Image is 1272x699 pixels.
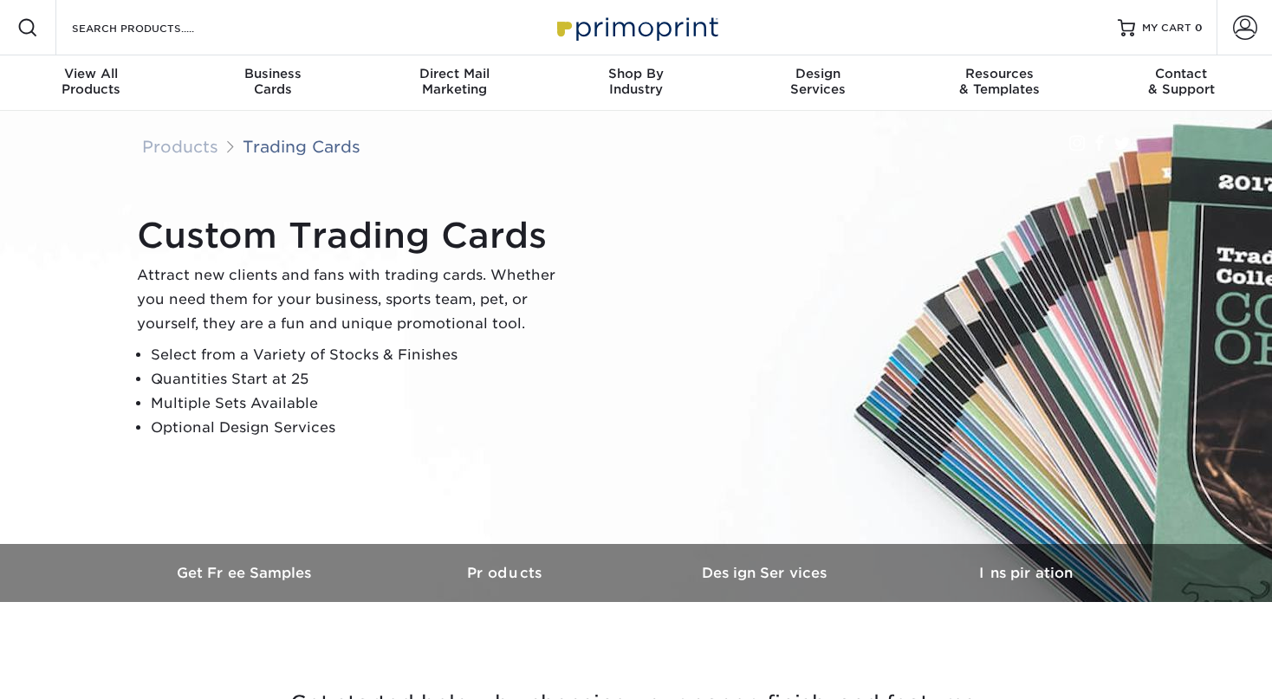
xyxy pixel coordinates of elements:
div: Industry [545,66,727,97]
h3: Inspiration [896,565,1156,581]
span: Design [727,66,909,81]
a: Get Free Samples [116,544,376,602]
input: SEARCH PRODUCTS..... [70,17,239,38]
a: Products [376,544,636,602]
li: Quantities Start at 25 [151,367,570,392]
h3: Products [376,565,636,581]
h3: Get Free Samples [116,565,376,581]
span: MY CART [1142,21,1191,36]
span: Business [182,66,364,81]
div: Services [727,66,909,97]
div: Marketing [363,66,545,97]
a: Direct MailMarketing [363,55,545,111]
li: Select from a Variety of Stocks & Finishes [151,343,570,367]
a: Shop ByIndustry [545,55,727,111]
a: Inspiration [896,544,1156,602]
a: Design Services [636,544,896,602]
li: Optional Design Services [151,416,570,440]
span: Contact [1090,66,1272,81]
div: & Templates [909,66,1091,97]
div: Cards [182,66,364,97]
span: Shop By [545,66,727,81]
a: Products [142,137,218,156]
a: BusinessCards [182,55,364,111]
p: Attract new clients and fans with trading cards. Whether you need them for your business, sports ... [137,263,570,336]
li: Multiple Sets Available [151,392,570,416]
a: Contact& Support [1090,55,1272,111]
a: Resources& Templates [909,55,1091,111]
h3: Design Services [636,565,896,581]
span: 0 [1195,22,1203,34]
img: Primoprint [549,9,723,46]
div: & Support [1090,66,1272,97]
span: Resources [909,66,1091,81]
h1: Custom Trading Cards [137,215,570,256]
a: DesignServices [727,55,909,111]
a: Trading Cards [243,137,360,156]
span: Direct Mail [363,66,545,81]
